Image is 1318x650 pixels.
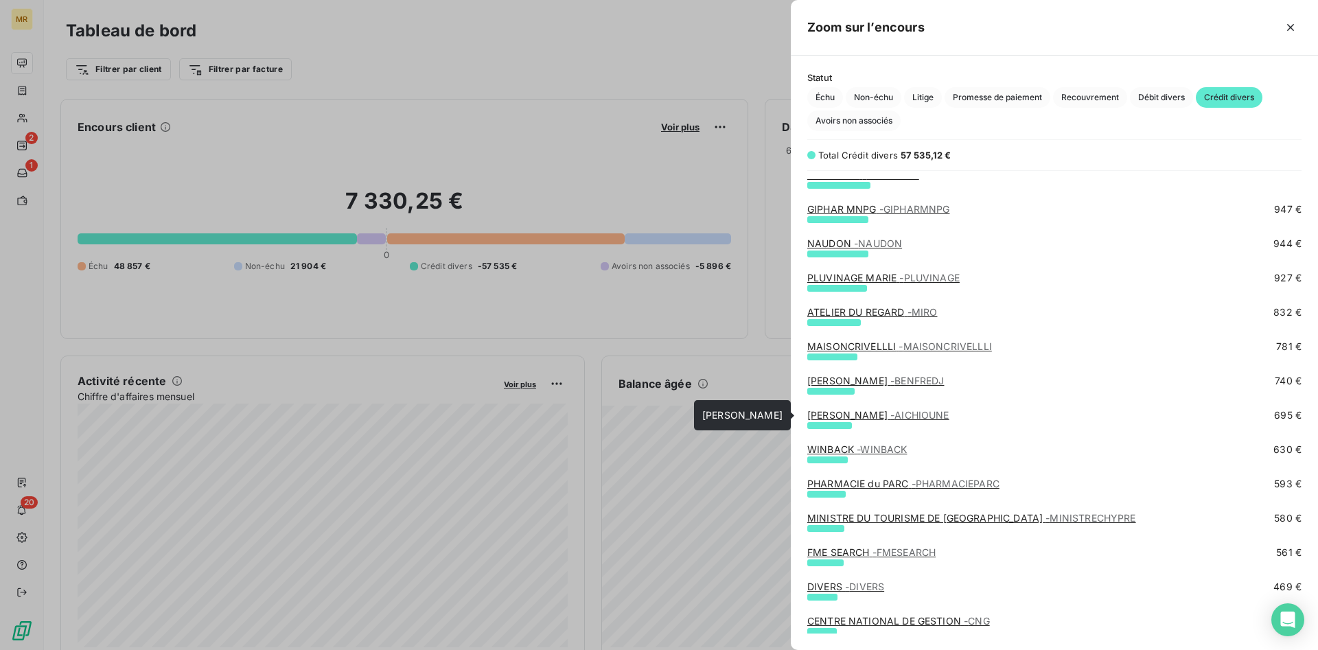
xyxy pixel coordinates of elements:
[890,375,944,386] span: - BENFREDJ
[1274,408,1302,422] span: 695 €
[1273,443,1302,456] span: 630 €
[807,443,907,455] a: WINBACK
[1274,511,1302,525] span: 580 €
[1274,477,1302,491] span: 593 €
[1273,580,1302,594] span: 469 €
[872,546,936,558] span: - FMESEARCH
[702,409,783,421] span: [PERSON_NAME]
[807,18,925,37] h5: Zoom sur l’encours
[1274,202,1302,216] span: 947 €
[1275,168,1302,182] span: 981 €
[964,615,990,627] span: - CNG
[807,237,902,249] a: NAUDON
[807,512,1136,524] a: MINISTRE DU TOURISME DE [GEOGRAPHIC_DATA]
[807,111,901,131] button: Avoirs non associés
[890,409,949,421] span: - AICHIOUNE
[845,581,884,592] span: - DIVERS
[807,340,992,352] a: MAISONCRIVELLLI
[807,72,1302,83] span: Statut
[1271,603,1304,636] div: Open Intercom Messenger
[862,169,918,181] span: - DEBRUYNE
[912,478,999,489] span: - PHARMACIEPARC
[1196,87,1262,108] button: Crédit divers
[807,203,949,215] a: GIPHAR MNPG
[1275,374,1302,388] span: 740 €
[899,340,991,352] span: - MAISONCRIVELLLI
[857,443,907,455] span: - WINBACK
[904,87,942,108] button: Litige
[1273,305,1302,319] span: 832 €
[907,306,938,318] span: - MIRO
[807,409,949,421] a: [PERSON_NAME]
[807,581,884,592] a: DIVERS
[807,272,960,283] a: PLUVINAGE MARIE
[807,615,990,627] a: CENTRE NATIONAL DE GESTION
[1274,271,1302,285] span: 927 €
[879,203,950,215] span: - GIPHARMNPG
[818,150,898,161] span: Total Crédit divers
[807,478,999,489] a: PHARMACIE du PARC
[1053,87,1127,108] button: Recouvrement
[1045,512,1135,524] span: - MINISTRECHYPRE
[1273,237,1302,251] span: 944 €
[807,306,937,318] a: ATELIER DU REGARD
[807,546,936,558] a: FME SEARCH
[846,87,901,108] button: Non-échu
[899,272,960,283] span: - PLUVINAGE
[1130,87,1193,108] button: Débit divers
[807,375,944,386] a: [PERSON_NAME]
[807,169,919,181] a: DEBRUYNE
[791,179,1318,634] div: grid
[1276,546,1302,559] span: 561 €
[807,87,843,108] button: Échu
[945,87,1050,108] button: Promesse de paiement
[901,150,951,161] span: 57 535,12 €
[1276,340,1302,353] span: 781 €
[854,237,902,249] span: - NAUDON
